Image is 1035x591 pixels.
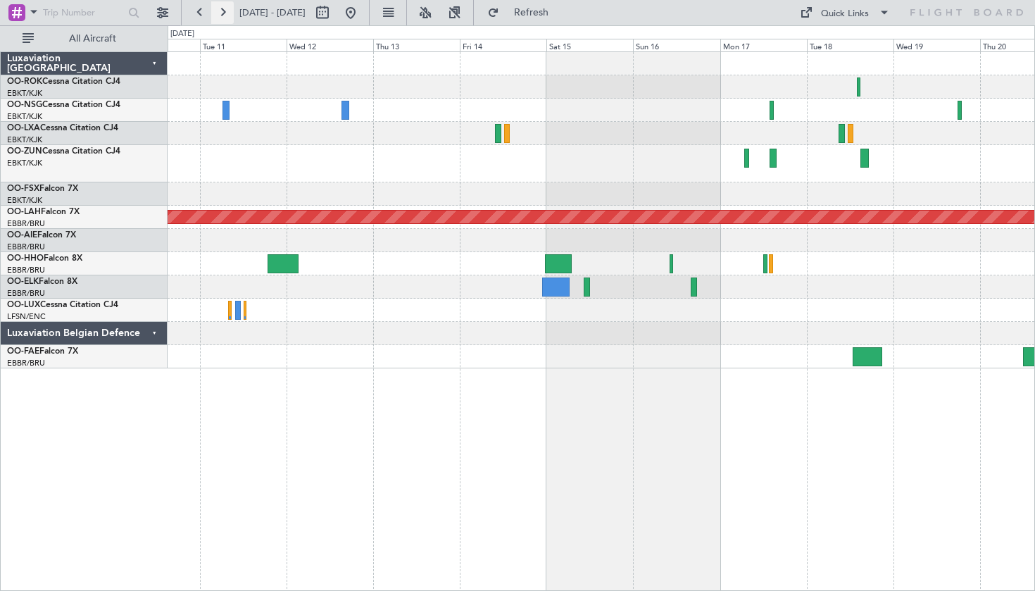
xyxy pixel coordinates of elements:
[546,39,633,51] div: Sat 15
[170,28,194,40] div: [DATE]
[7,358,45,368] a: EBBR/BRU
[502,8,561,18] span: Refresh
[7,88,42,99] a: EBKT/KJK
[7,311,46,322] a: LFSN/ENC
[200,39,287,51] div: Tue 11
[7,208,41,216] span: OO-LAH
[7,111,42,122] a: EBKT/KJK
[43,2,124,23] input: Trip Number
[7,242,45,252] a: EBBR/BRU
[7,301,40,309] span: OO-LUX
[7,218,45,229] a: EBBR/BRU
[7,278,39,286] span: OO-ELK
[7,347,78,356] a: OO-FAEFalcon 7X
[633,39,720,51] div: Sun 16
[7,158,42,168] a: EBKT/KJK
[7,135,42,145] a: EBKT/KJK
[7,301,118,309] a: OO-LUXCessna Citation CJ4
[821,7,869,21] div: Quick Links
[460,39,546,51] div: Fri 14
[7,147,42,156] span: OO-ZUN
[7,231,76,239] a: OO-AIEFalcon 7X
[7,347,39,356] span: OO-FAE
[7,147,120,156] a: OO-ZUNCessna Citation CJ4
[7,195,42,206] a: EBKT/KJK
[7,265,45,275] a: EBBR/BRU
[7,101,120,109] a: OO-NSGCessna Citation CJ4
[7,185,39,193] span: OO-FSX
[7,254,44,263] span: OO-HHO
[893,39,980,51] div: Wed 19
[7,124,40,132] span: OO-LXA
[7,208,80,216] a: OO-LAHFalcon 7X
[7,231,37,239] span: OO-AIE
[7,278,77,286] a: OO-ELKFalcon 8X
[481,1,565,24] button: Refresh
[37,34,149,44] span: All Aircraft
[7,185,78,193] a: OO-FSXFalcon 7X
[793,1,897,24] button: Quick Links
[7,77,42,86] span: OO-ROK
[807,39,893,51] div: Tue 18
[373,39,460,51] div: Thu 13
[7,124,118,132] a: OO-LXACessna Citation CJ4
[287,39,373,51] div: Wed 12
[720,39,807,51] div: Mon 17
[7,288,45,299] a: EBBR/BRU
[15,27,153,50] button: All Aircraft
[7,254,82,263] a: OO-HHOFalcon 8X
[7,101,42,109] span: OO-NSG
[239,6,306,19] span: [DATE] - [DATE]
[7,77,120,86] a: OO-ROKCessna Citation CJ4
